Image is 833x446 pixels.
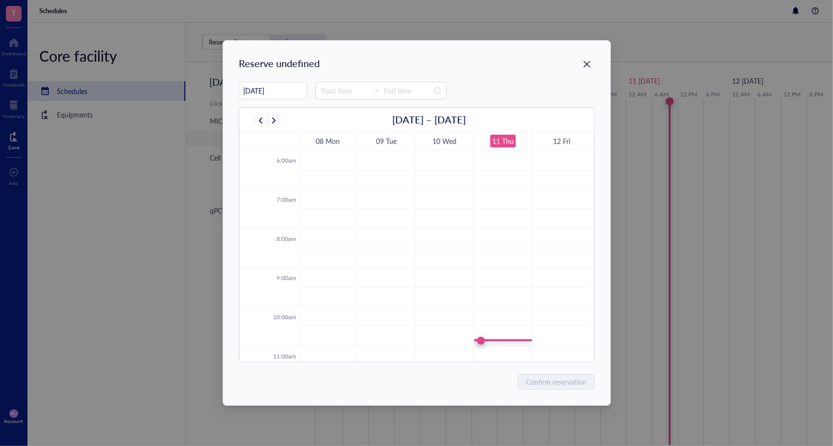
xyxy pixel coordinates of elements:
[490,135,516,147] a: September 11, 2025
[314,135,342,147] a: September 8, 2025
[271,352,298,361] div: 11:00am
[376,136,396,147] div: 09 Tue
[374,135,398,147] a: September 9, 2025
[275,235,298,243] div: 8:00am
[275,156,298,165] div: 6:00am
[255,114,267,126] button: Previous week
[579,58,595,70] span: Close
[518,374,595,390] button: Confirm reservation
[321,85,369,96] input: Start time
[271,313,298,322] div: 10:00am
[275,274,298,282] div: 9:00am
[239,81,307,100] input: mm/dd/yyyy
[316,136,340,147] div: 08 Mon
[268,114,280,126] button: Next week
[384,85,432,96] input: End time
[579,56,595,72] button: Close
[432,136,456,147] div: 10 Wed
[430,135,458,147] a: September 10, 2025
[239,56,595,70] div: Reserve undefined
[553,136,570,147] div: 12 Fri
[275,195,298,204] div: 7:00am
[492,136,514,147] div: 11 Thu
[551,135,572,147] a: September 12, 2025
[392,113,466,126] h2: [DATE] – [DATE]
